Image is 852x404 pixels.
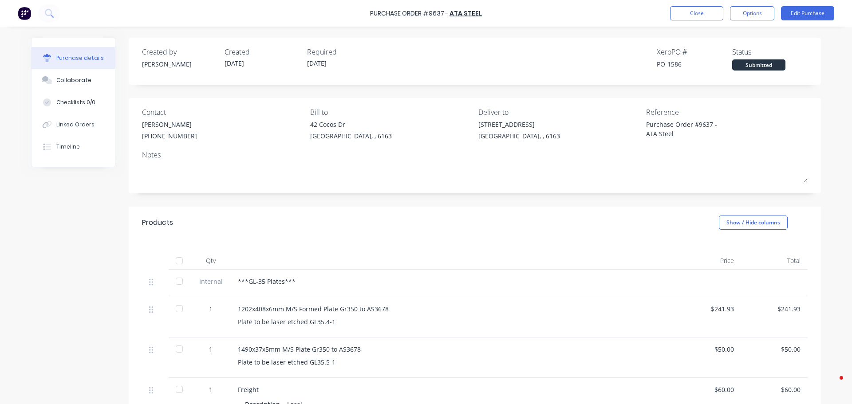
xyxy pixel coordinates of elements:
[56,76,91,84] div: Collaborate
[198,345,224,354] div: 1
[450,9,482,18] a: ATA Steel
[18,7,31,20] img: Factory
[142,217,173,228] div: Products
[732,59,785,71] div: Submitted
[32,69,115,91] button: Collaborate
[732,47,808,57] div: Status
[478,107,640,118] div: Deliver to
[307,47,383,57] div: Required
[238,304,667,314] div: 1202x408x6mm M/S Formed Plate Gr350 to AS3678
[225,47,300,57] div: Created
[142,131,197,141] div: [PHONE_NUMBER]
[56,121,95,129] div: Linked Orders
[32,91,115,114] button: Checklists 0/0
[191,252,231,270] div: Qty
[238,357,667,367] div: Plate to be laser etched GL35.5-1
[238,385,667,394] div: Freight
[142,149,808,160] div: Notes
[56,143,80,151] div: Timeline
[32,47,115,69] button: Purchase details
[478,131,560,141] div: [GEOGRAPHIC_DATA], , 6163
[198,385,224,394] div: 1
[748,385,801,394] div: $60.00
[657,47,732,57] div: Xero PO #
[142,107,304,118] div: Contact
[142,47,217,57] div: Created by
[310,107,472,118] div: Bill to
[748,304,801,314] div: $241.93
[670,6,723,20] button: Close
[56,54,104,62] div: Purchase details
[310,131,392,141] div: [GEOGRAPHIC_DATA], , 6163
[748,345,801,354] div: $50.00
[32,114,115,136] button: Linked Orders
[198,277,224,286] span: Internal
[310,120,392,129] div: 42 Cocos Dr
[238,317,667,326] div: Plate to be laser etched GL35.4-1
[741,252,808,270] div: Total
[478,120,560,129] div: [STREET_ADDRESS]
[781,6,834,20] button: Edit Purchase
[682,385,734,394] div: $60.00
[674,252,741,270] div: Price
[646,107,808,118] div: Reference
[238,345,667,354] div: 1490x37x5mm M/S Plate Gr350 to AS3678
[142,59,217,69] div: [PERSON_NAME]
[56,98,95,106] div: Checklists 0/0
[370,9,449,18] div: Purchase Order #9637 -
[682,304,734,314] div: $241.93
[32,136,115,158] button: Timeline
[682,345,734,354] div: $50.00
[646,120,757,140] textarea: Purchase Order #9637 - ATA Steel
[719,216,788,230] button: Show / Hide columns
[142,120,197,129] div: [PERSON_NAME]
[730,6,774,20] button: Options
[822,374,843,395] iframe: Intercom live chat
[657,59,732,69] div: PO-1586
[198,304,224,314] div: 1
